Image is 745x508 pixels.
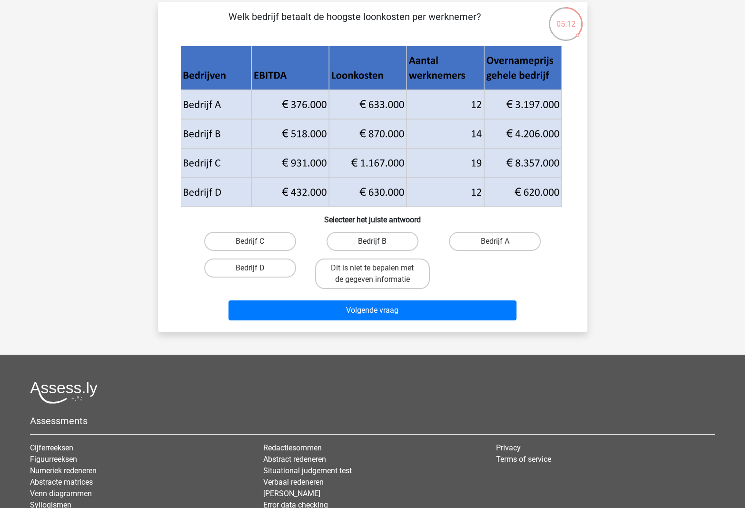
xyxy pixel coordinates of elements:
label: Dit is niet te bepalen met de gegeven informatie [315,259,430,289]
a: [PERSON_NAME] [263,489,320,498]
label: Bedrijf B [327,232,418,251]
label: Bedrijf A [449,232,541,251]
h6: Selecteer het juiste antwoord [173,208,572,224]
a: Figuurreeksen [30,455,77,464]
a: Redactiesommen [263,443,322,452]
p: Welk bedrijf betaalt de hoogste loonkosten per werknemer? [173,10,536,38]
a: Numeriek redeneren [30,466,97,475]
label: Bedrijf D [204,259,296,278]
a: Terms of service [496,455,551,464]
img: Assessly logo [30,381,98,404]
h5: Assessments [30,415,715,427]
a: Cijferreeksen [30,443,73,452]
a: Situational judgement test [263,466,352,475]
label: Bedrijf C [204,232,296,251]
a: Verbaal redeneren [263,478,324,487]
div: 05:12 [548,6,584,30]
a: Abstracte matrices [30,478,93,487]
button: Volgende vraag [228,300,517,320]
a: Abstract redeneren [263,455,326,464]
a: Privacy [496,443,521,452]
a: Venn diagrammen [30,489,92,498]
